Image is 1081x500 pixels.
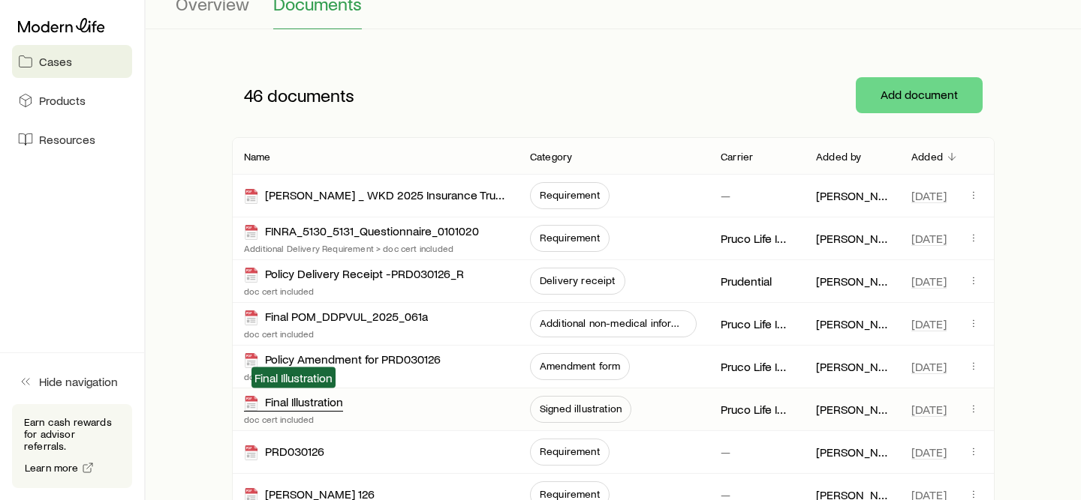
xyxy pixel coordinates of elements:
[244,187,506,205] div: [PERSON_NAME] _ WKD 2025 Insurance Trust - Pru Transfer Form 07
[12,123,132,156] a: Resources
[244,285,464,297] p: doc cert included
[39,93,86,108] span: Products
[12,45,132,78] a: Cases
[911,402,947,417] span: [DATE]
[816,445,887,460] p: [PERSON_NAME]
[911,151,943,163] p: Added
[540,189,600,201] span: Requirement
[244,242,479,254] p: Additional Delivery Requirement > doc cert included
[530,151,572,163] p: Category
[244,85,263,106] span: 46
[721,402,792,417] p: Pruco Life Insurance Company
[25,463,79,473] span: Learn more
[911,188,947,203] span: [DATE]
[721,316,792,331] p: Pruco Life Insurance Company
[540,274,616,286] span: Delivery receipt
[244,328,428,340] p: doc cert included
[244,266,464,283] div: Policy Delivery Receipt -PRD030126_R
[540,232,600,244] span: Requirement
[540,317,687,329] span: Additional non-medical information
[721,151,753,163] p: Carrier
[816,188,887,203] p: [PERSON_NAME]
[244,394,343,412] div: Final Illustration
[12,84,132,117] a: Products
[540,445,600,457] span: Requirement
[816,274,887,289] p: [PERSON_NAME]
[267,85,354,106] span: documents
[244,352,441,369] div: Policy Amendment for PRD030126
[911,445,947,460] span: [DATE]
[911,316,947,331] span: [DATE]
[721,445,730,460] p: —
[244,309,428,326] div: Final POM_DDPVUL_2025_061a
[244,370,441,382] p: doc cert included
[816,151,861,163] p: Added by
[856,77,983,113] button: Add document
[39,54,72,69] span: Cases
[911,231,947,246] span: [DATE]
[12,365,132,398] button: Hide navigation
[721,188,730,203] p: —
[816,316,887,331] p: [PERSON_NAME]
[39,132,95,147] span: Resources
[816,359,887,374] p: [PERSON_NAME]
[816,402,887,417] p: [PERSON_NAME]
[244,444,324,461] div: PRD030126
[540,403,622,415] span: Signed illustration
[911,359,947,374] span: [DATE]
[721,231,792,246] p: Pruco Life Insurance Company
[12,404,132,488] div: Earn cash rewards for advisor referrals.Learn more
[816,231,887,246] p: [PERSON_NAME]
[721,359,792,374] p: Pruco Life Insurance Company
[244,151,271,163] p: Name
[39,374,118,389] span: Hide navigation
[24,416,120,452] p: Earn cash rewards for advisor referrals.
[244,413,343,425] p: doc cert included
[540,488,600,500] span: Requirement
[540,360,620,372] span: Amendment form
[721,274,772,289] p: Prudential
[244,223,479,241] div: FINRA_5130_5131_Questionnaire_0101020
[911,274,947,289] span: [DATE]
